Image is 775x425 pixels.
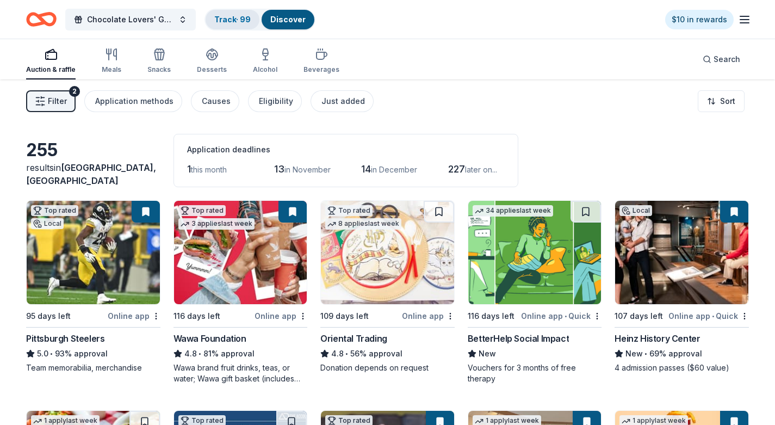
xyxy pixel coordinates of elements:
[173,200,308,384] a: Image for Wawa FoundationTop rated3 applieslast week116 days leftOnline appWawa Foundation4.8•81%...
[694,48,749,70] button: Search
[720,95,735,108] span: Sort
[199,349,201,358] span: •
[468,201,602,304] img: Image for BetterHelp Social Impact
[521,309,602,323] div: Online app Quick
[615,362,749,373] div: 4 admission passes ($60 value)
[214,15,251,24] a: Track· 99
[191,165,227,174] span: this month
[668,309,749,323] div: Online app Quick
[303,44,339,79] button: Beverages
[204,9,315,30] button: Track· 99Discover
[615,310,663,323] div: 107 days left
[479,347,496,360] span: New
[712,312,714,321] span: •
[274,163,284,175] span: 13
[253,44,277,79] button: Alcohol
[321,201,454,304] img: Image for Oriental Trading
[468,362,602,384] div: Vouchers for 3 months of free therapy
[465,165,497,174] span: later on...
[65,9,196,30] button: Chocolate Lovers' Gala
[565,312,567,321] span: •
[346,349,349,358] span: •
[320,332,387,345] div: Oriental Trading
[619,205,652,216] div: Local
[303,65,339,74] div: Beverages
[645,349,648,358] span: •
[468,332,569,345] div: BetterHelp Social Impact
[50,349,53,358] span: •
[448,163,465,175] span: 227
[26,332,104,345] div: Pittsburgh Steelers
[191,90,239,112] button: Causes
[173,332,246,345] div: Wawa Foundation
[615,201,748,304] img: Image for Heinz History Center
[253,65,277,74] div: Alcohol
[473,205,553,217] div: 34 applies last week
[468,310,514,323] div: 116 days left
[321,95,365,108] div: Just added
[26,44,76,79] button: Auction & raffle
[147,65,171,74] div: Snacks
[402,309,455,323] div: Online app
[173,347,308,360] div: 81% approval
[26,161,160,187] div: results
[331,347,344,360] span: 4.8
[102,44,121,79] button: Meals
[468,200,602,384] a: Image for BetterHelp Social Impact34 applieslast week116 days leftOnline app•QuickBetterHelp Soci...
[27,201,160,304] img: Image for Pittsburgh Steelers
[102,65,121,74] div: Meals
[26,139,160,161] div: 255
[325,218,401,230] div: 8 applies last week
[284,165,331,174] span: in November
[31,218,64,229] div: Local
[26,200,160,373] a: Image for Pittsburgh SteelersTop ratedLocal95 days leftOnline appPittsburgh Steelers5.0•93% appro...
[320,200,455,373] a: Image for Oriental TradingTop rated8 applieslast week109 days leftOnline appOriental Trading4.8•5...
[84,90,182,112] button: Application methods
[31,205,78,216] div: Top rated
[187,143,505,156] div: Application deadlines
[26,65,76,74] div: Auction & raffle
[69,86,80,97] div: 2
[26,90,76,112] button: Filter2
[184,347,197,360] span: 4.8
[325,205,373,216] div: Top rated
[202,95,231,108] div: Causes
[371,165,417,174] span: in December
[26,362,160,373] div: Team memorabilia, merchandise
[197,44,227,79] button: Desserts
[615,332,700,345] div: Heinz History Center
[178,218,255,230] div: 3 applies last week
[698,90,745,112] button: Sort
[311,90,374,112] button: Just added
[320,347,455,360] div: 56% approval
[255,309,307,323] div: Online app
[26,162,156,186] span: [GEOGRAPHIC_DATA], [GEOGRAPHIC_DATA]
[615,347,749,360] div: 69% approval
[615,200,749,373] a: Image for Heinz History CenterLocal107 days leftOnline app•QuickHeinz History CenterNew•69% appro...
[174,201,307,304] img: Image for Wawa Foundation
[173,362,308,384] div: Wawa brand fruit drinks, teas, or water; Wawa gift basket (includes Wawa products and coupons)
[361,163,371,175] span: 14
[95,95,173,108] div: Application methods
[147,44,171,79] button: Snacks
[270,15,306,24] a: Discover
[26,347,160,360] div: 93% approval
[26,162,156,186] span: in
[259,95,293,108] div: Eligibility
[48,95,67,108] span: Filter
[87,13,174,26] span: Chocolate Lovers' Gala
[665,10,734,29] a: $10 in rewards
[37,347,48,360] span: 5.0
[320,310,369,323] div: 109 days left
[26,310,71,323] div: 95 days left
[625,347,643,360] span: New
[108,309,160,323] div: Online app
[714,53,740,66] span: Search
[173,310,220,323] div: 116 days left
[187,163,191,175] span: 1
[320,362,455,373] div: Donation depends on request
[248,90,302,112] button: Eligibility
[197,65,227,74] div: Desserts
[26,7,57,32] a: Home
[178,205,226,216] div: Top rated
